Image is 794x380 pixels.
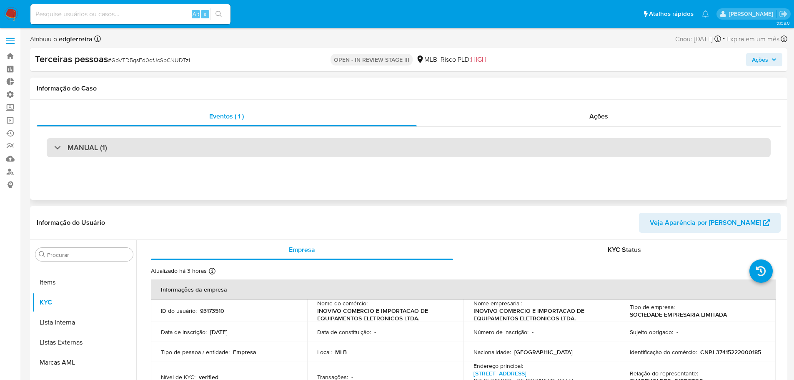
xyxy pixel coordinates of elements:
[32,352,136,372] button: Marcas AML
[210,8,227,20] button: search-icon
[35,52,108,65] b: Terceiras pessoas
[473,369,526,377] a: [STREET_ADDRESS]
[108,56,190,64] span: # GpVTD5qsFd0dfJcSbCNUDTzI
[676,328,678,336] p: -
[210,328,228,336] p: [DATE]
[589,111,608,121] span: Ações
[289,245,315,254] span: Empresa
[39,251,45,258] button: Procurar
[723,33,725,45] span: -
[30,35,93,44] span: Atribuiu o
[317,299,368,307] p: Nome do comércio :
[473,328,528,336] p: Número de inscrição :
[473,299,522,307] p: Nome empresarial :
[209,111,244,121] span: Eventos ( 1 )
[639,213,781,233] button: Veja Aparência por [PERSON_NAME]
[32,292,136,312] button: KYC
[729,10,776,18] p: edgar.zuliani@mercadolivre.com
[416,55,437,64] div: MLB
[37,84,781,93] h1: Informação do Caso
[151,279,776,299] th: Informações da empresa
[161,348,230,356] p: Tipo de pessoa / entidade :
[335,348,347,356] p: MLB
[473,348,511,356] p: Nacionalidade :
[331,54,413,65] p: OPEN - IN REVIEW STAGE III
[746,53,782,66] button: Ações
[57,34,93,44] b: edgferreira
[700,348,761,356] p: CNPJ 37415222000185
[675,33,721,45] div: Criou: [DATE]
[473,307,606,322] p: INOVIVO COMERCIO E IMPORTACAO DE EQUIPAMENTOS ELETRONICOS LTDA.
[37,219,105,227] h1: Informação do Usuário
[702,10,709,18] a: Notificações
[200,307,224,315] p: 93173510
[630,370,698,377] p: Relação do representante :
[193,10,199,18] span: Alt
[32,272,136,292] button: Items
[317,328,371,336] p: Data de constituição :
[47,138,771,157] div: MANUAL (1)
[441,55,486,64] span: Risco PLD:
[630,348,697,356] p: Identificação do comércio :
[30,9,230,20] input: Pesquise usuários ou casos...
[726,35,779,44] span: Expira em um mês
[608,245,641,254] span: KYC Status
[630,328,673,336] p: Sujeito obrigado :
[779,10,788,18] a: Sair
[161,328,207,336] p: Data de inscrição :
[233,348,256,356] p: Empresa
[32,332,136,352] button: Listas Externas
[532,328,534,336] p: -
[32,312,136,332] button: Lista Interna
[47,251,130,259] input: Procurar
[471,55,486,64] span: HIGH
[204,10,206,18] span: s
[473,362,523,370] p: Endereço principal :
[630,311,727,318] p: SOCIEDADE EMPRESARIA LIMITADA
[317,307,450,322] p: INOVIVO COMERCIO E IMPORTACAO DE EQUIPAMENTOS ELETRONICOS LTDA.
[514,348,573,356] p: [GEOGRAPHIC_DATA]
[68,143,107,152] h3: MANUAL (1)
[151,267,207,275] p: Atualizado há 3 horas
[650,213,761,233] span: Veja Aparência por [PERSON_NAME]
[161,307,197,315] p: ID do usuário :
[630,303,675,311] p: Tipo de empresa :
[752,53,768,66] span: Ações
[649,10,694,18] span: Atalhos rápidos
[317,348,332,356] p: Local :
[374,328,376,336] p: -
